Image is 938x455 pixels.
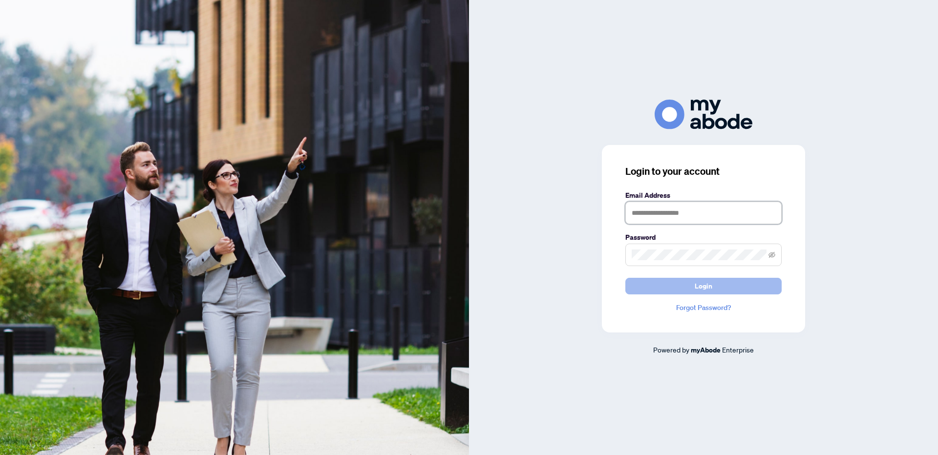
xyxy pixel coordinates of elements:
[722,345,754,354] span: Enterprise
[768,251,775,258] span: eye-invisible
[653,345,689,354] span: Powered by
[625,165,782,178] h3: Login to your account
[625,302,782,313] a: Forgot Password?
[625,232,782,243] label: Password
[655,100,752,129] img: ma-logo
[695,278,712,294] span: Login
[625,190,782,201] label: Email Address
[691,345,721,355] a: myAbode
[625,278,782,294] button: Login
